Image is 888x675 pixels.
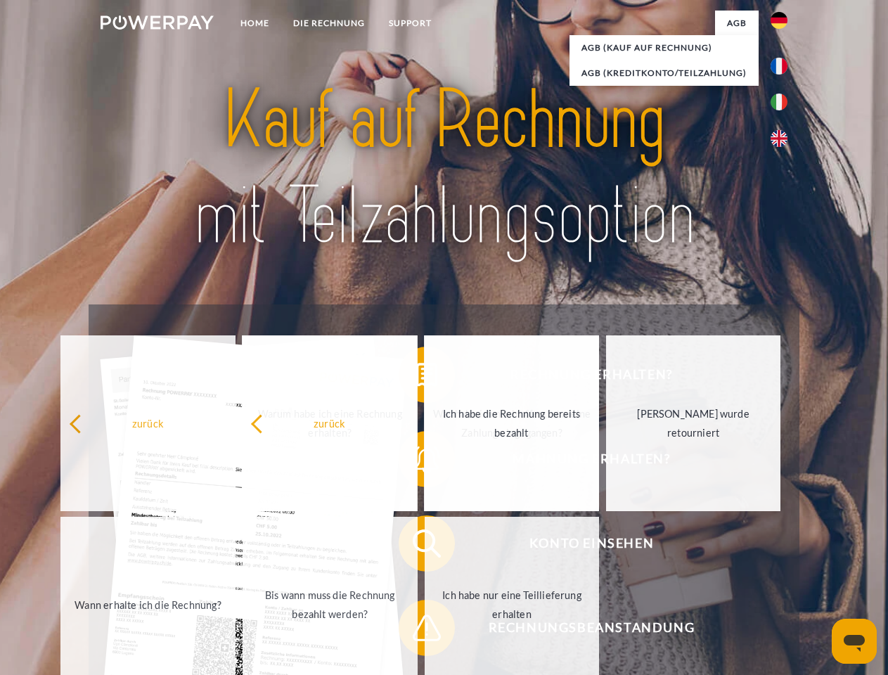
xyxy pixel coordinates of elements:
iframe: Schaltfläche zum Öffnen des Messaging-Fensters [832,619,877,664]
a: agb [715,11,759,36]
div: zurück [250,413,408,432]
img: title-powerpay_de.svg [134,67,754,269]
div: Ich habe nur eine Teillieferung erhalten [433,586,591,624]
img: fr [771,58,787,75]
a: AGB (Kauf auf Rechnung) [570,35,759,60]
img: logo-powerpay-white.svg [101,15,214,30]
div: zurück [69,413,227,432]
div: Wann erhalte ich die Rechnung? [69,595,227,614]
div: [PERSON_NAME] wurde retourniert [614,404,773,442]
div: Ich habe die Rechnung bereits bezahlt [432,404,591,442]
div: Bis wann muss die Rechnung bezahlt werden? [251,586,409,624]
a: DIE RECHNUNG [281,11,377,36]
a: AGB (Kreditkonto/Teilzahlung) [570,60,759,86]
img: de [771,12,787,29]
a: Home [229,11,281,36]
a: SUPPORT [377,11,444,36]
img: it [771,94,787,110]
img: en [771,130,787,147]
